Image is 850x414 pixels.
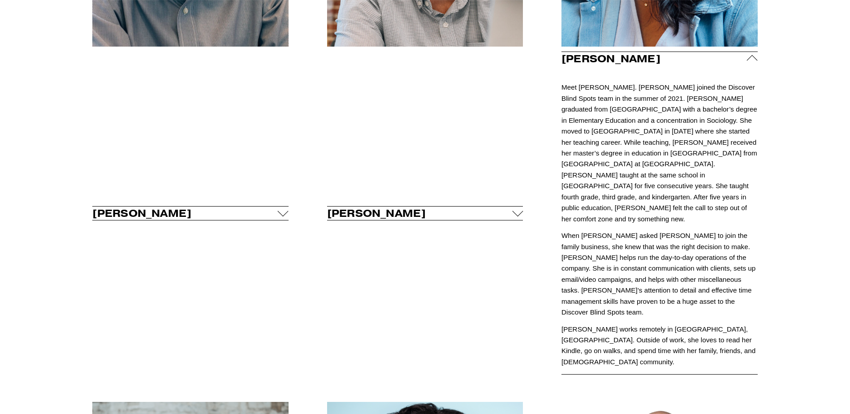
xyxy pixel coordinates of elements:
div: [PERSON_NAME] [561,65,758,374]
button: [PERSON_NAME] [327,207,523,220]
span: [PERSON_NAME] [327,207,513,220]
button: [PERSON_NAME] [92,207,289,220]
p: [PERSON_NAME] works remotely in [GEOGRAPHIC_DATA], [GEOGRAPHIC_DATA]. Outside of work, she loves ... [561,324,758,368]
span: [PERSON_NAME] [561,52,747,65]
span: [PERSON_NAME] [92,207,278,220]
button: [PERSON_NAME] [561,52,758,65]
p: When [PERSON_NAME] asked [PERSON_NAME] to join the family business, she knew that was the right d... [561,230,758,318]
p: Meet [PERSON_NAME]. [PERSON_NAME] joined the Discover Blind Spots team in the summer of 2021. [PE... [561,82,758,224]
